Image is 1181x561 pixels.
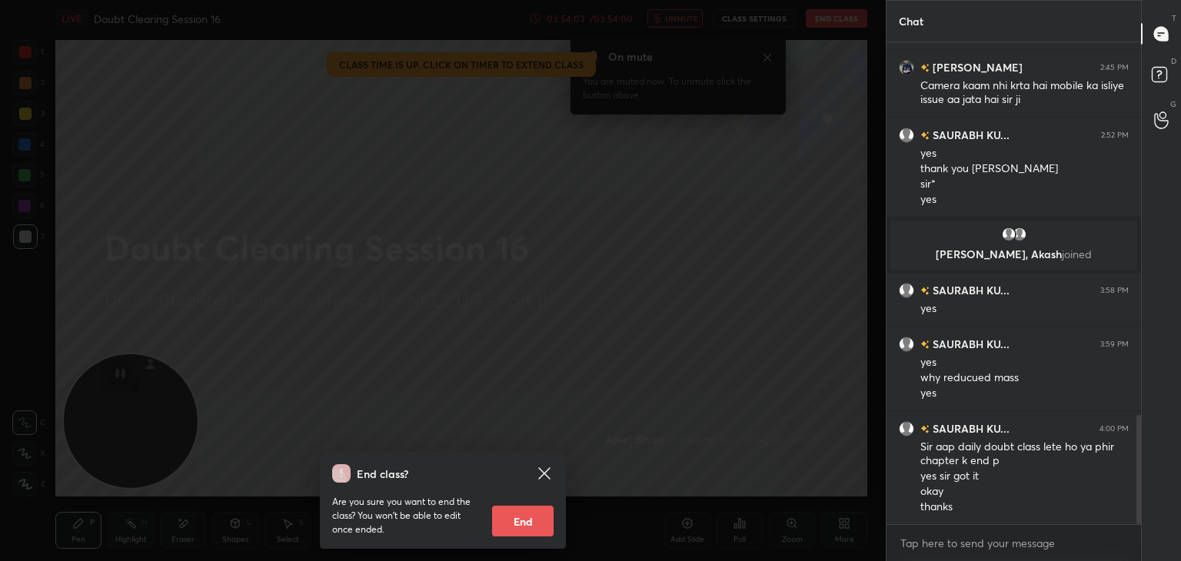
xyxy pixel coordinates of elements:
div: thank you [PERSON_NAME] [920,161,1129,177]
div: yes sir got it [920,469,1129,484]
div: 2:45 PM [1100,63,1129,72]
img: default.png [899,337,914,352]
img: default.png [899,421,914,437]
img: no-rating-badge.077c3623.svg [920,131,930,140]
img: default.png [899,283,914,298]
button: End [492,506,554,536]
div: yes [920,192,1129,207]
p: D [1171,55,1176,67]
p: [PERSON_NAME], Akash [900,248,1128,261]
div: yes [920,301,1129,317]
img: no-rating-badge.077c3623.svg [920,64,930,72]
div: 3:59 PM [1100,340,1129,349]
div: 2:52 PM [1101,131,1129,140]
h6: SAURABH KU... [930,420,1010,437]
h6: SAURABH KU... [930,127,1010,143]
img: c5939b75d9fd487d9efc0d0209ac9971.jpg [899,60,914,75]
p: T [1172,12,1176,24]
div: okay [920,484,1129,500]
h6: SAURABH KU... [930,282,1010,298]
img: no-rating-badge.077c3623.svg [920,425,930,433]
img: default.png [899,128,914,143]
div: 3:58 PM [1100,286,1129,295]
div: 4:00 PM [1099,424,1129,433]
div: yes [920,146,1129,161]
div: why reducued mass [920,370,1129,386]
p: Are you sure you want to end the class? You won’t be able to edit once ended. [332,495,480,536]
div: Camera kaam nhi krta hai mobile ka isliye issue aa jata hai sir ji [920,78,1129,108]
img: default.png [1001,227,1016,242]
div: yes [920,386,1129,401]
img: no-rating-badge.077c3623.svg [920,340,930,349]
h6: [PERSON_NAME] [930,59,1023,75]
div: grid [887,42,1141,525]
p: G [1170,98,1176,110]
div: yes [920,355,1129,370]
div: thanks [920,500,1129,515]
div: Sir aap daily doubt class lete ho ya phir chapter k end p [920,440,1129,469]
h4: End class? [357,466,408,482]
p: Chat [887,1,936,41]
img: no-rating-badge.077c3623.svg [920,287,930,295]
span: joined [1062,247,1092,261]
h6: SAURABH KU... [930,336,1010,352]
img: default.png [1012,227,1027,242]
